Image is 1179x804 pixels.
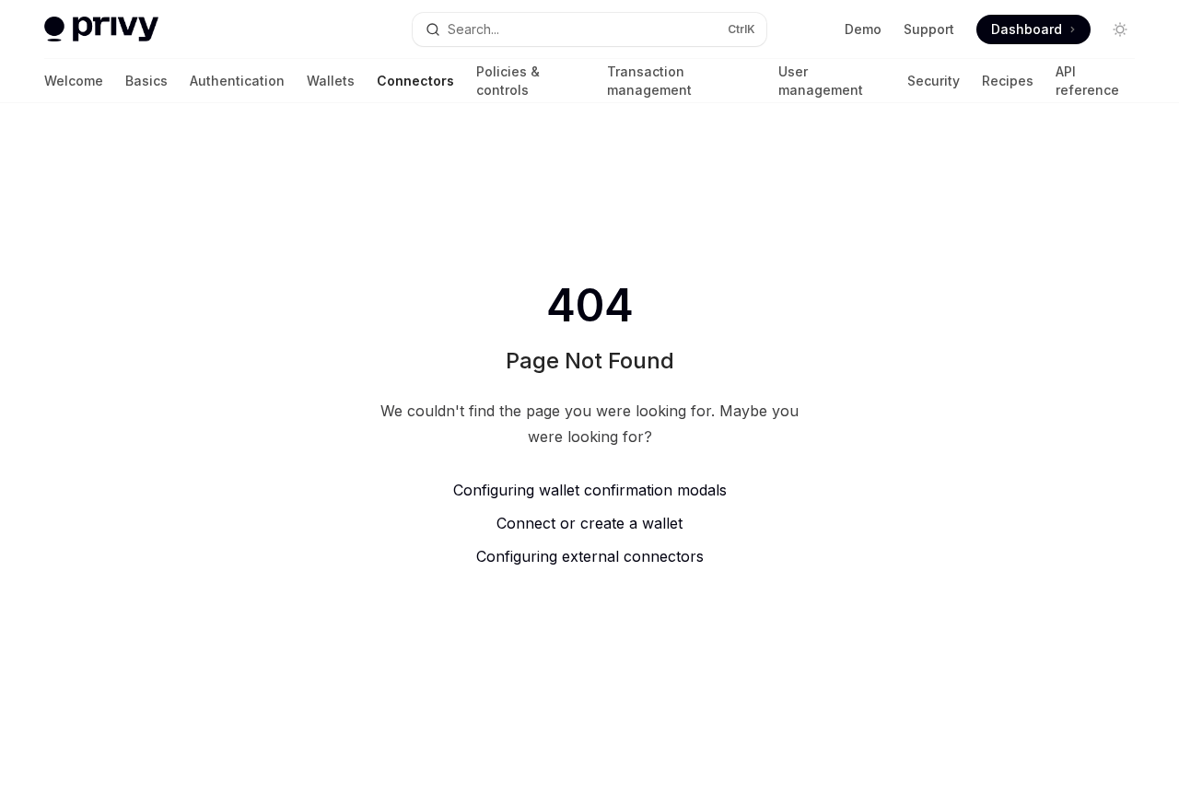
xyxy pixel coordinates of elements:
h1: Page Not Found [506,346,674,376]
a: User management [778,59,885,103]
a: Connect or create a wallet [372,512,807,534]
button: Toggle dark mode [1105,15,1135,44]
span: Ctrl K [728,22,755,37]
div: Search... [448,18,499,41]
a: Authentication [190,59,285,103]
span: Dashboard [991,20,1062,39]
button: Search...CtrlK [413,13,766,46]
a: Configuring external connectors [372,545,807,567]
a: Demo [845,20,881,39]
a: Configuring wallet confirmation modals [372,479,807,501]
span: 404 [543,280,637,332]
a: Support [904,20,954,39]
a: Wallets [307,59,355,103]
a: API reference [1056,59,1135,103]
a: Policies & controls [476,59,585,103]
img: light logo [44,17,158,42]
a: Transaction management [607,59,757,103]
a: Welcome [44,59,103,103]
div: We couldn't find the page you were looking for. Maybe you were looking for? [372,398,807,449]
span: Configuring wallet confirmation modals [453,481,727,499]
a: Dashboard [976,15,1091,44]
a: Security [907,59,960,103]
span: Configuring external connectors [476,547,704,565]
span: Connect or create a wallet [496,514,683,532]
a: Basics [125,59,168,103]
a: Recipes [982,59,1033,103]
a: Connectors [377,59,454,103]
